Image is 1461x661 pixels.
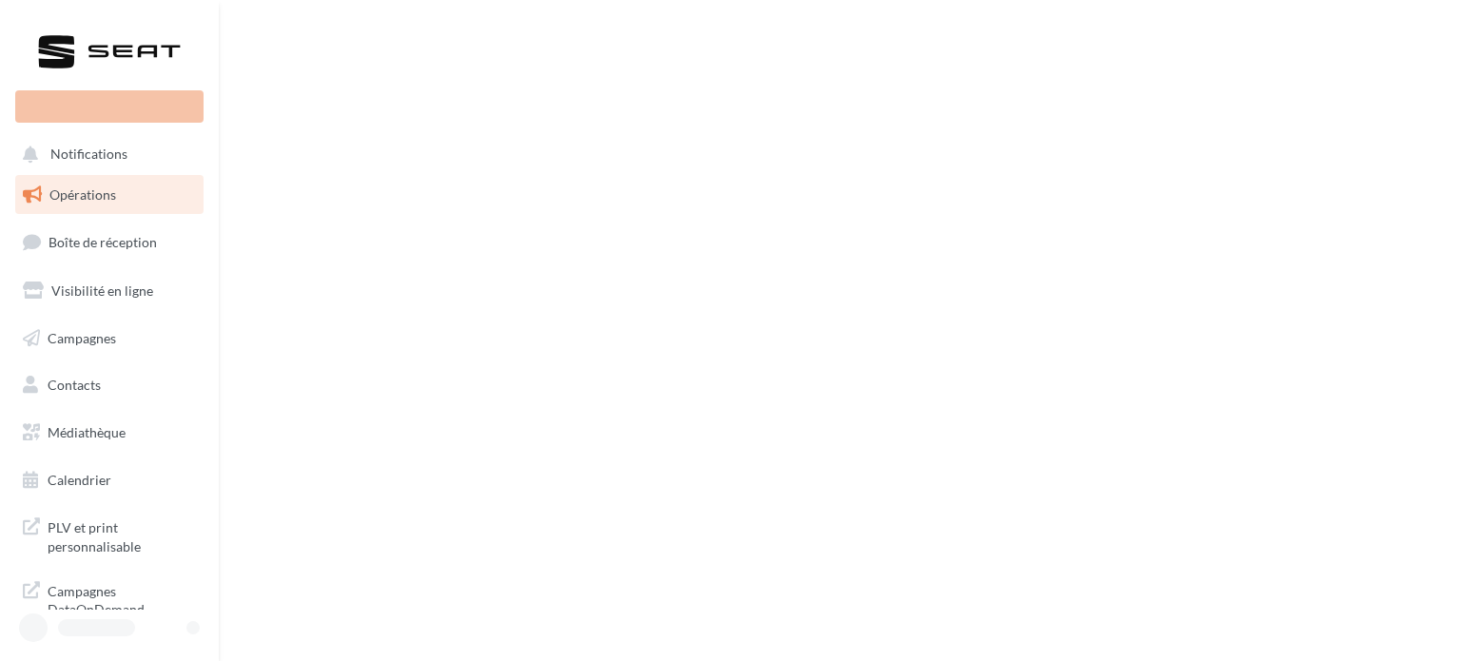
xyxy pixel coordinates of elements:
a: Contacts [11,365,207,405]
div: Nouvelle campagne [15,90,204,123]
a: Campagnes [11,319,207,359]
span: Boîte de réception [49,234,157,250]
a: Campagnes DataOnDemand [11,571,207,627]
a: Calendrier [11,460,207,500]
span: Calendrier [48,472,111,488]
span: Contacts [48,377,101,393]
span: Médiathèque [48,424,126,440]
span: PLV et print personnalisable [48,515,196,555]
span: Notifications [50,146,127,163]
span: Visibilité en ligne [51,282,153,299]
a: PLV et print personnalisable [11,507,207,563]
span: Campagnes DataOnDemand [48,578,196,619]
a: Médiathèque [11,413,207,453]
span: Campagnes [48,329,116,345]
a: Boîte de réception [11,222,207,262]
a: Opérations [11,175,207,215]
span: Opérations [49,186,116,203]
a: Visibilité en ligne [11,271,207,311]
